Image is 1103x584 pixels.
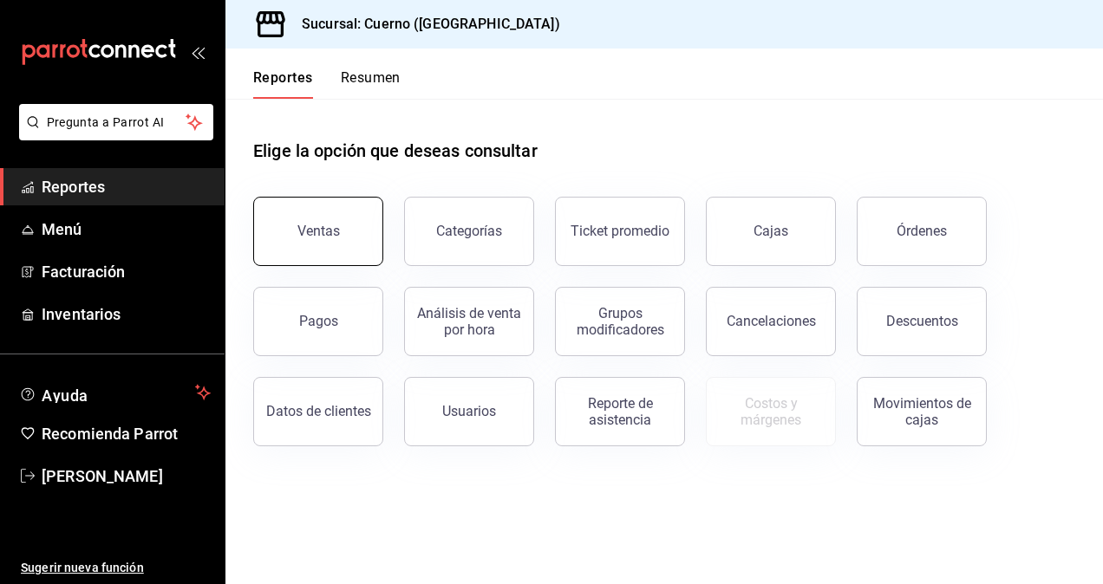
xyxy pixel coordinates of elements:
button: Resumen [341,69,401,99]
div: Cancelaciones [727,313,816,329]
div: Pagos [299,313,338,329]
div: Datos de clientes [266,403,371,419]
span: Sugerir nueva función [21,559,211,577]
button: Ventas [253,197,383,266]
button: Descuentos [857,287,987,356]
div: Reporte de asistencia [566,395,674,428]
button: Reportes [253,69,313,99]
button: Movimientos de cajas [857,377,987,446]
div: Órdenes [897,223,947,239]
button: Pagos [253,287,383,356]
div: Ventas [297,223,340,239]
a: Pregunta a Parrot AI [12,126,213,144]
button: Categorías [404,197,534,266]
button: Contrata inventarios para ver este reporte [706,377,836,446]
div: Cajas [754,221,789,242]
button: open_drawer_menu [191,45,205,59]
div: navigation tabs [253,69,401,99]
div: Movimientos de cajas [868,395,976,428]
div: Grupos modificadores [566,305,674,338]
button: Cancelaciones [706,287,836,356]
button: Análisis de venta por hora [404,287,534,356]
button: Pregunta a Parrot AI [19,104,213,140]
button: Órdenes [857,197,987,266]
span: [PERSON_NAME] [42,464,211,488]
button: Ticket promedio [555,197,685,266]
div: Análisis de venta por hora [415,305,523,338]
div: Ticket promedio [571,223,669,239]
span: Inventarios [42,302,211,326]
button: Reporte de asistencia [555,377,685,446]
h3: Sucursal: Cuerno ([GEOGRAPHIC_DATA]) [288,14,560,35]
h1: Elige la opción que deseas consultar [253,138,538,164]
span: Reportes [42,175,211,198]
span: Menú [42,217,211,241]
button: Usuarios [404,377,534,446]
span: Pregunta a Parrot AI [47,114,186,132]
span: Facturación [42,260,211,283]
div: Costos y márgenes [717,395,825,428]
span: Recomienda Parrot [42,422,211,445]
button: Grupos modificadores [555,287,685,356]
button: Datos de clientes [253,377,383,446]
span: Ayuda [42,382,188,403]
div: Usuarios [442,403,496,419]
a: Cajas [706,197,836,266]
div: Categorías [436,223,502,239]
div: Descuentos [886,313,958,329]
